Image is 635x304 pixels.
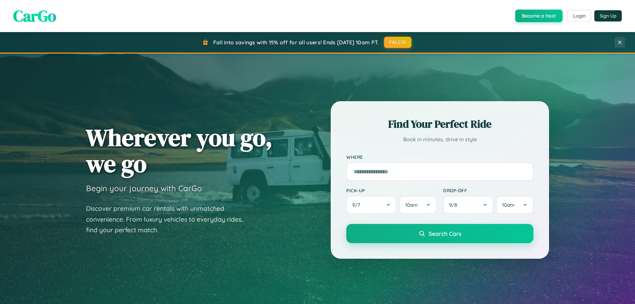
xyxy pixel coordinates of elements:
[502,202,515,208] span: 10am
[496,196,533,214] button: 10am
[86,183,202,193] h3: Begin your journey with CarGo
[346,196,397,214] button: 9/7
[86,203,251,236] p: Discover premium car rentals with unmatched convenience. From luxury vehicles to everyday rides, ...
[346,135,533,144] p: Book in minutes, drive in style
[346,224,533,243] button: Search Cars
[384,37,412,48] button: FALL15
[213,39,379,46] span: Fall into savings with 15% off for all users! Ends [DATE] 10am PT.
[568,10,591,22] button: Login
[405,202,418,208] span: 10am
[352,202,363,208] span: 9 / 7
[346,188,437,193] label: Pick-up
[399,196,437,214] button: 10am
[443,196,493,214] button: 9/8
[13,5,56,27] span: CarGo
[346,117,533,131] h2: Find Your Perfect Ride
[443,188,533,193] label: Drop-off
[86,124,273,177] h1: Wherever you go, we go
[515,10,563,22] button: Become a Host
[594,10,622,22] button: Sign Up
[449,202,460,208] span: 9 / 8
[429,230,461,237] span: Search Cars
[346,154,533,160] label: Where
